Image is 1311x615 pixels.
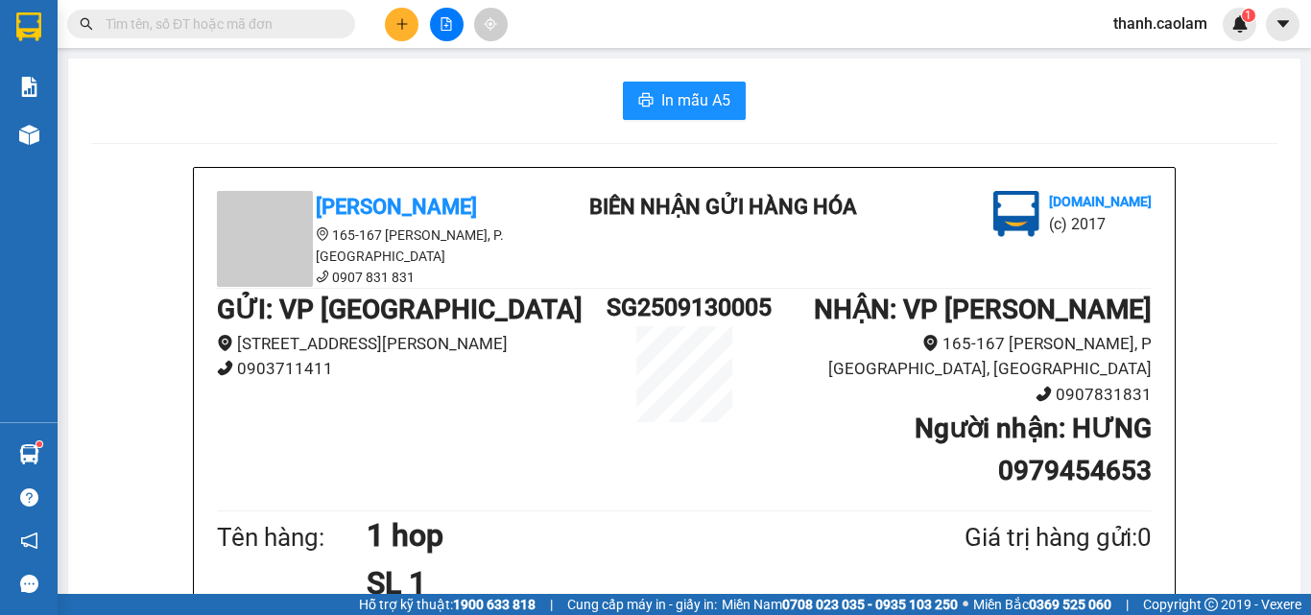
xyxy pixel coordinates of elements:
li: 0907831831 [762,382,1152,408]
span: Hỗ trợ kỹ thuật: [359,594,536,615]
b: Người nhận : HƯNG 0979454653 [915,413,1152,486]
h1: SL 1 [367,559,871,607]
span: notification [20,532,38,550]
span: search [80,17,93,31]
button: file-add [430,8,464,41]
img: solution-icon [19,77,39,97]
li: 0903711411 [217,356,607,382]
div: Giá trị hàng gửi: 0 [871,518,1152,557]
img: warehouse-icon [19,125,39,145]
img: warehouse-icon [19,444,39,464]
li: 0907 831 831 [217,267,562,288]
li: 165-167 [PERSON_NAME], P. [GEOGRAPHIC_DATA] [217,225,562,267]
input: Tìm tên, số ĐT hoặc mã đơn [106,13,332,35]
li: (c) 2017 [1049,212,1152,236]
span: environment [922,335,939,351]
sup: 1 [36,441,42,447]
span: phone [316,270,329,283]
span: Cung cấp máy in - giấy in: [567,594,717,615]
span: thanh.caolam [1098,12,1223,35]
span: aim [484,17,497,31]
h1: 1 hop [367,511,871,559]
b: [PERSON_NAME] [316,195,477,219]
strong: 1900 633 818 [453,597,536,612]
span: phone [217,360,233,376]
button: plus [385,8,418,41]
li: [STREET_ADDRESS][PERSON_NAME] [217,331,607,357]
button: aim [474,8,508,41]
span: environment [217,335,233,351]
div: Tên hàng: [217,518,367,557]
b: [DOMAIN_NAME] [1049,194,1152,209]
b: BIÊN NHẬN GỬI HÀNG HÓA [589,195,857,219]
span: 1 [1245,9,1251,22]
button: printerIn mẫu A5 [623,82,746,120]
img: icon-new-feature [1231,15,1249,33]
span: question-circle [20,488,38,507]
span: Miền Bắc [973,594,1111,615]
span: message [20,575,38,593]
span: Miền Nam [722,594,958,615]
span: copyright [1204,598,1218,611]
span: phone [1036,386,1052,402]
span: | [550,594,553,615]
span: plus [395,17,409,31]
span: caret-down [1275,15,1292,33]
h1: SG2509130005 [607,289,762,326]
span: printer [638,92,654,110]
strong: 0369 525 060 [1029,597,1111,612]
span: file-add [440,17,453,31]
sup: 1 [1242,9,1255,22]
b: GỬI : VP [GEOGRAPHIC_DATA] [217,294,583,325]
button: caret-down [1266,8,1299,41]
span: ⚪️ [963,601,968,608]
strong: 0708 023 035 - 0935 103 250 [782,597,958,612]
span: environment [316,227,329,241]
img: logo.jpg [993,191,1039,237]
li: 165-167 [PERSON_NAME], P [GEOGRAPHIC_DATA], [GEOGRAPHIC_DATA] [762,331,1152,382]
span: In mẫu A5 [661,88,730,112]
b: NHẬN : VP [PERSON_NAME] [814,294,1152,325]
img: logo-vxr [16,12,41,41]
span: | [1126,594,1129,615]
